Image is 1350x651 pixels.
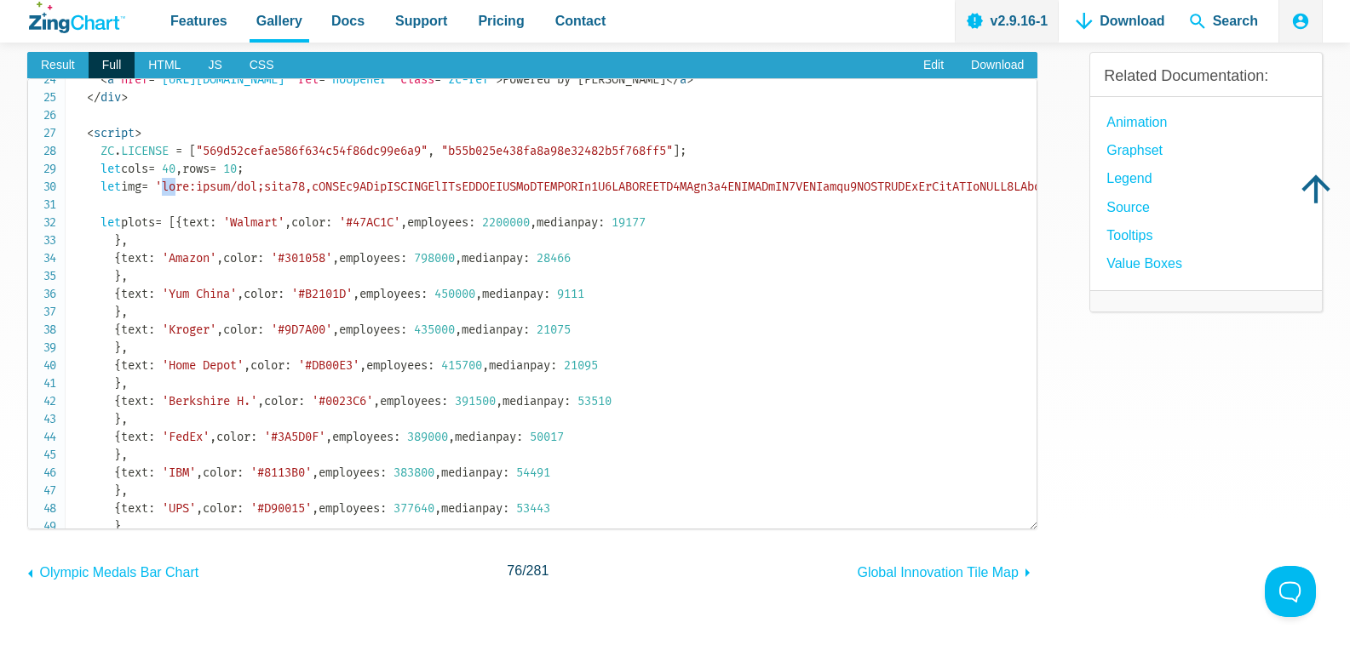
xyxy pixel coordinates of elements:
[162,323,216,337] span: 'Kroger'
[526,563,549,578] span: 281
[380,465,387,480] span: :
[523,323,530,337] span: :
[394,501,434,516] span: 377640
[434,465,441,480] span: ,
[250,430,257,444] span: :
[196,465,203,480] span: ,
[148,72,155,87] span: =
[87,126,94,140] span: <
[141,180,148,194] span: =
[1104,66,1308,86] h3: Related Documentation:
[237,465,244,480] span: :
[121,519,128,534] span: ,
[434,72,441,87] span: =
[319,72,394,87] span: noopener
[148,72,291,87] span: [URL][DOMAIN_NAME]
[475,287,482,301] span: ,
[686,72,693,87] span: >
[101,215,121,230] span: let
[39,565,198,580] span: Olympic Medals Bar Chart
[114,376,121,391] span: }
[339,215,400,230] span: '#47AC1C'
[175,215,182,230] span: {
[121,412,128,426] span: ,
[482,215,530,230] span: 2200000
[175,144,182,158] span: =
[503,465,509,480] span: :
[236,52,288,79] span: CSS
[332,323,339,337] span: ,
[114,287,121,301] span: {
[196,144,428,158] span: "569d52cefae586f634c54f86dc99e6a9"
[428,358,434,373] span: :
[373,394,380,408] span: ,
[496,394,503,408] span: ,
[564,394,571,408] span: :
[271,251,332,266] span: '#301058'
[550,358,557,373] span: :
[421,287,428,301] span: :
[210,430,216,444] span: ,
[441,72,448,87] span: "
[325,430,332,444] span: ,
[223,215,284,230] span: 'Walmart'
[516,430,523,444] span: :
[395,9,447,32] span: Support
[155,72,162,87] span: "
[284,358,291,373] span: :
[394,430,400,444] span: :
[507,559,549,582] span: /
[319,72,325,87] span: =
[237,287,244,301] span: ,
[244,358,250,373] span: ,
[666,72,686,87] span: a
[101,144,114,158] span: ZC
[135,52,194,79] span: HTML
[666,72,680,87] span: </
[428,144,434,158] span: ,
[400,323,407,337] span: :
[1106,196,1150,219] a: source
[114,412,121,426] span: }
[114,305,121,319] span: }
[387,72,394,87] span: "
[169,215,175,230] span: [
[87,90,121,105] span: div
[1106,252,1182,275] a: Value Boxes
[148,501,155,516] span: :
[237,162,244,176] span: ;
[196,501,203,516] span: ,
[101,180,121,194] span: let
[312,501,319,516] span: ,
[530,215,537,230] span: ,
[121,90,128,105] span: >
[162,430,210,444] span: 'FedEx'
[555,9,606,32] span: Contact
[441,144,673,158] span: "b55b025e438fa8a98e32482b5f768ff5"
[114,233,121,248] span: }
[407,430,448,444] span: 389000
[537,323,571,337] span: 21075
[135,126,141,140] span: >
[121,483,128,498] span: ,
[957,52,1037,79] a: Download
[148,358,155,373] span: :
[114,269,121,283] span: }
[298,394,305,408] span: :
[250,465,312,480] span: '#8113B0'
[216,251,223,266] span: ,
[857,565,1018,580] span: Global Innovation Tile Map
[478,9,524,32] span: Pricing
[507,563,522,578] span: 76
[162,162,175,176] span: 40
[155,215,162,230] span: =
[910,52,957,79] a: Edit
[101,72,107,87] span: <
[121,72,148,87] span: href
[537,251,571,266] span: 28466
[400,251,407,266] span: :
[87,126,135,140] span: script
[482,358,489,373] span: ,
[284,215,291,230] span: ,
[148,287,155,301] span: :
